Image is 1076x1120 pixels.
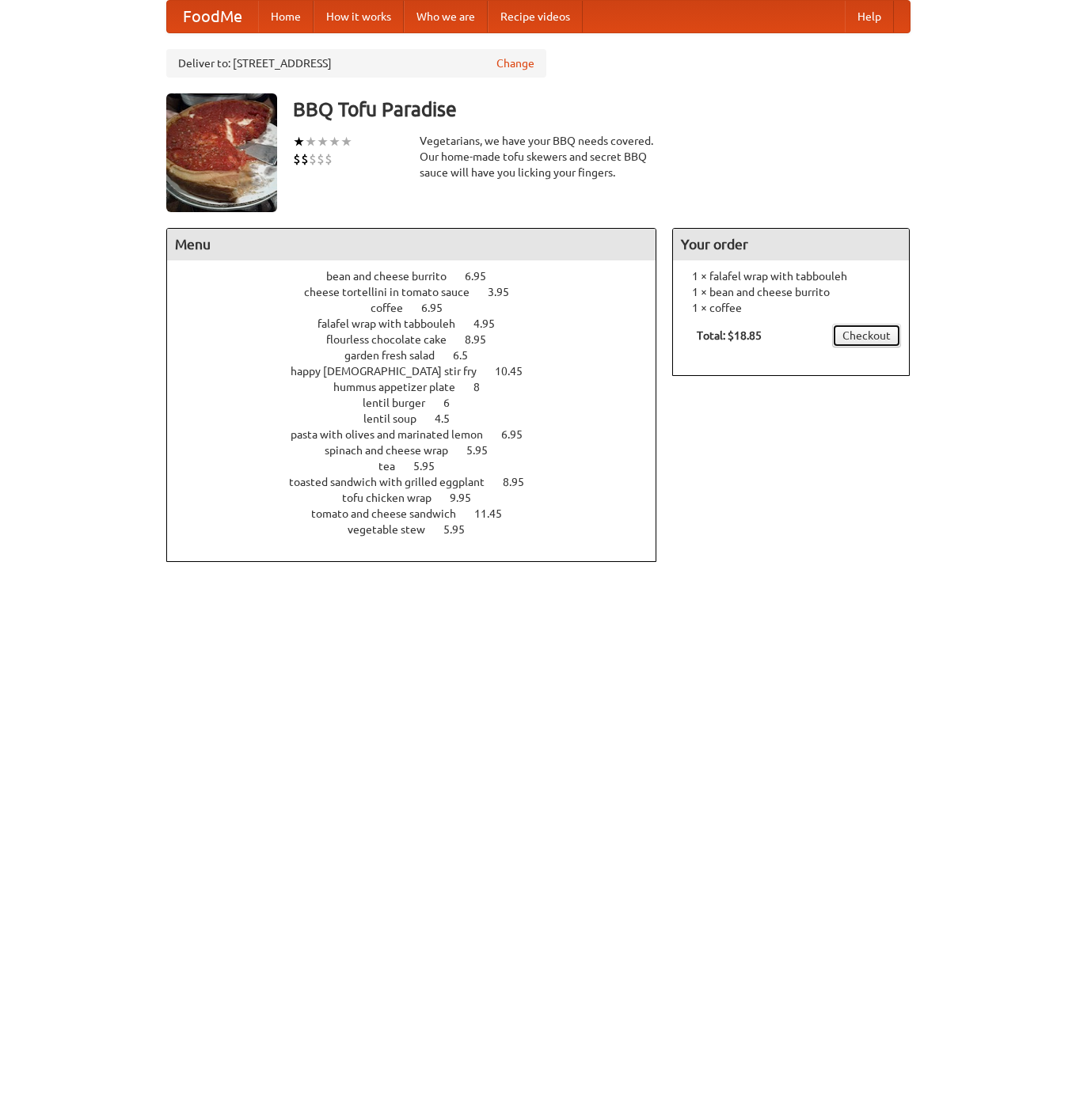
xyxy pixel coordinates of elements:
[488,1,583,32] a: Recipe videos
[167,1,258,32] a: FoodMe
[673,229,909,260] h4: Your order
[329,133,340,150] li: ★
[488,286,525,298] span: 3.95
[363,412,432,425] span: lentil soup
[378,460,411,473] span: tea
[304,286,485,298] span: cheese tortellini in tomato sauce
[363,397,441,409] span: lentil burger
[311,507,531,520] a: tomato and cheese sandwich 11.45
[348,523,494,536] a: vegetable stew 5.95
[473,381,496,393] span: 8
[311,507,472,520] span: tomato and cheese sandwich
[378,460,464,473] a: tea 5.95
[304,286,538,298] a: cheese tortellini in tomato sauce 3.95
[291,428,499,441] span: pasta with olives and marinated lemon
[443,397,466,409] span: 6
[503,476,540,488] span: 8.95
[326,270,515,283] a: bean and cheese burrito 6.95
[333,381,509,393] a: hummus appetizer plate 8
[326,270,462,283] span: bean and cheese burrito
[305,133,317,150] li: ★
[413,460,451,473] span: 5.95
[301,150,309,168] li: $
[344,349,451,362] span: garden fresh salad
[342,492,447,504] span: tofu chicken wrap
[474,507,518,520] span: 11.45
[258,1,314,32] a: Home
[291,365,492,378] span: happy [DEMOGRAPHIC_DATA] stir fry
[333,381,471,393] span: hummus appetizer plate
[291,365,552,378] a: happy [DEMOGRAPHIC_DATA] stir fry 10.45
[326,333,462,346] span: flourless chocolate cake
[371,302,419,314] span: coffee
[167,229,656,260] h4: Menu
[450,492,487,504] span: 9.95
[453,349,484,362] span: 6.5
[317,317,471,330] span: falafel wrap with tabbouleh
[495,365,538,378] span: 10.45
[293,150,301,168] li: $
[501,428,538,441] span: 6.95
[845,1,894,32] a: Help
[289,476,553,488] a: toasted sandwich with grilled eggplant 8.95
[473,317,511,330] span: 4.95
[443,523,481,536] span: 5.95
[681,284,901,300] li: 1 × bean and cheese burrito
[371,302,472,314] a: coffee 6.95
[344,349,497,362] a: garden fresh salad 6.5
[325,150,333,168] li: $
[421,302,458,314] span: 6.95
[404,1,488,32] a: Who we are
[325,444,464,457] span: spinach and cheese wrap
[326,333,515,346] a: flourless chocolate cake 8.95
[697,329,762,342] b: Total: $18.85
[314,1,404,32] a: How it works
[681,300,901,316] li: 1 × coffee
[496,55,534,71] a: Change
[309,150,317,168] li: $
[363,412,479,425] a: lentil soup 4.5
[317,150,325,168] li: $
[681,268,901,284] li: 1 × falafel wrap with tabbouleh
[465,333,502,346] span: 8.95
[466,444,504,457] span: 5.95
[342,492,500,504] a: tofu chicken wrap 9.95
[291,428,552,441] a: pasta with olives and marinated lemon 6.95
[435,412,466,425] span: 4.5
[420,133,657,180] div: Vegetarians, we have your BBQ needs covered. Our home-made tofu skewers and secret BBQ sauce will...
[317,317,524,330] a: falafel wrap with tabbouleh 4.95
[363,397,479,409] a: lentil burger 6
[348,523,441,536] span: vegetable stew
[317,133,329,150] li: ★
[289,476,500,488] span: toasted sandwich with grilled eggplant
[340,133,352,150] li: ★
[293,133,305,150] li: ★
[325,444,517,457] a: spinach and cheese wrap 5.95
[465,270,502,283] span: 6.95
[166,93,277,212] img: angular.jpg
[166,49,546,78] div: Deliver to: [STREET_ADDRESS]
[832,324,901,347] a: Checkout
[293,93,911,125] h3: BBQ Tofu Paradise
